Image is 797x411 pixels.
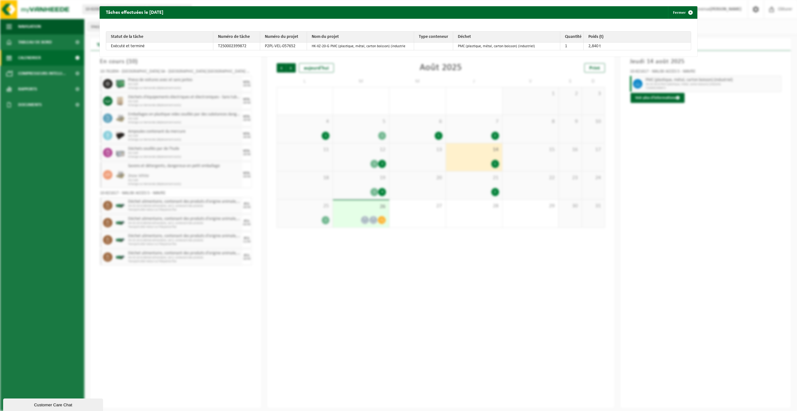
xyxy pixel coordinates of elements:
[100,6,170,18] h2: Tâches effectuées le [DATE]
[307,43,414,50] td: HK-XZ-20-G PMC (plastique, métal, carton boisson) (industrie
[106,43,213,50] td: Exécuté et terminé
[260,32,307,43] th: Numéro du projet
[560,43,584,50] td: 1
[106,32,213,43] th: Statut de la tâche
[307,32,414,43] th: Nom du projet
[453,32,560,43] th: Déchet
[584,43,691,50] td: 2,840 t
[260,43,307,50] td: P2PL-VEL-057652
[584,32,691,43] th: Poids (t)
[668,6,697,19] button: Fermer
[414,32,453,43] th: Type conteneur
[3,397,104,411] iframe: chat widget
[560,32,584,43] th: Quantité
[213,43,260,50] td: T250002399872
[213,32,260,43] th: Numéro de tâche
[453,43,560,50] td: PMC (plastique, métal, carton boisson) (industriel)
